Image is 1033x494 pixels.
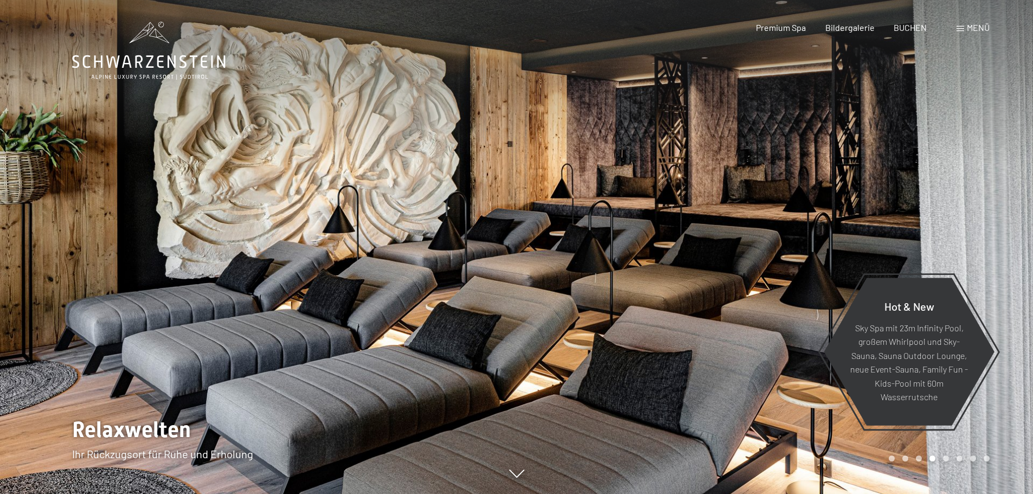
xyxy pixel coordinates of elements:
[943,455,949,461] div: Carousel Page 5
[756,22,806,33] a: Premium Spa
[970,455,976,461] div: Carousel Page 7
[884,299,934,312] span: Hot & New
[825,22,875,33] a: Bildergalerie
[850,320,968,404] p: Sky Spa mit 23m Infinity Pool, großem Whirlpool und Sky-Sauna, Sauna Outdoor Lounge, neue Event-S...
[902,455,908,461] div: Carousel Page 2
[957,455,963,461] div: Carousel Page 6
[984,455,990,461] div: Carousel Page 8
[929,455,935,461] div: Carousel Page 4 (Current Slide)
[894,22,927,33] a: BUCHEN
[889,455,895,461] div: Carousel Page 1
[916,455,922,461] div: Carousel Page 3
[823,277,995,426] a: Hot & New Sky Spa mit 23m Infinity Pool, großem Whirlpool und Sky-Sauna, Sauna Outdoor Lounge, ne...
[967,22,990,33] span: Menü
[885,455,990,461] div: Carousel Pagination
